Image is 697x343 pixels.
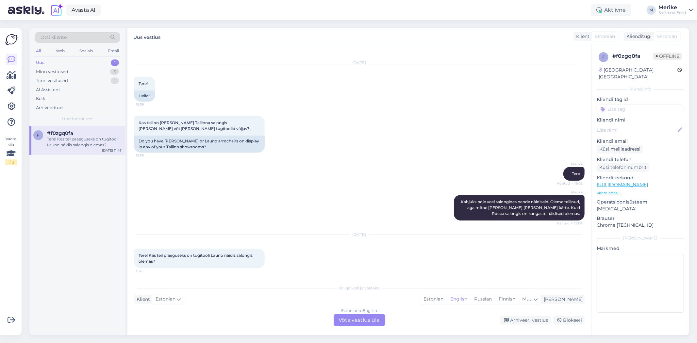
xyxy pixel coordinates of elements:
span: Kahjuks pole veel salongides nende näidiseid. Oleme tellinud, aga mõne [PERSON_NAME] [PERSON_NAME... [461,199,581,216]
span: Offline [653,53,682,60]
p: Kliendi email [597,138,684,145]
div: [GEOGRAPHIC_DATA], [GEOGRAPHIC_DATA] [599,67,677,80]
p: Klienditeekond [597,174,684,181]
p: [MEDICAL_DATA] [597,205,684,212]
span: Merike [558,162,583,167]
div: Russian [471,294,495,304]
span: Estonian [156,296,175,303]
img: explore-ai [50,3,63,17]
div: Aktiivne [591,4,631,16]
span: Nähtud ✓ 19:04 [557,221,583,226]
div: M [647,6,656,15]
span: f [602,55,605,59]
div: English [447,294,471,304]
div: Uus [36,59,44,66]
span: Muu [522,296,532,302]
div: 1 [111,59,119,66]
span: Tere [572,171,580,176]
span: Tere! Kas teil praeguseks on tugitooli Launo näidis salongis olemas? [139,253,254,264]
p: Brauser [597,215,684,222]
label: Uus vestlus [133,32,160,41]
div: Web [55,47,66,55]
span: Merike [558,190,583,195]
a: MerikeSoftrend Eesti [658,5,693,15]
span: 18:59 [136,153,160,158]
div: [DATE] [134,60,585,66]
span: Uued vestlused [62,116,93,122]
div: Kliendi info [597,86,684,92]
span: 18:59 [136,102,160,107]
div: 1 [111,77,119,84]
span: Kas teil on [PERSON_NAME] Tallinna salongis [PERSON_NAME] või [PERSON_NAME] tugitoolid väljas? [139,120,249,131]
input: Lisa tag [597,104,684,114]
p: Kliendi nimi [597,117,684,123]
div: Võta vestlus üle [334,314,385,326]
div: Merike [658,5,686,10]
div: 3 [110,69,119,75]
div: Kõik [36,95,45,102]
span: f [37,133,40,138]
a: Avasta AI [66,5,101,16]
div: Arhiveeritud [36,105,63,111]
div: Klient [573,33,589,40]
span: Nähtud ✓ 19:02 [557,181,583,186]
span: Estonian [657,33,677,40]
input: Lisa nimi [597,126,676,134]
div: Küsi telefoninumbrit [597,163,649,172]
div: Socials [78,47,94,55]
span: Tere! [139,81,148,86]
div: Softrend Eesti [658,10,686,15]
div: Küsi meiliaadressi [597,145,643,154]
div: Estonian to English [341,308,377,314]
a: [URL][DOMAIN_NAME] [597,182,648,188]
div: Vaata siia [5,136,17,165]
p: Operatsioonisüsteem [597,199,684,205]
div: [DATE] [134,232,585,237]
div: AI Assistent [36,87,60,93]
div: [DATE] 11:45 [102,148,122,153]
div: Valige keel ja vastake [134,285,585,291]
span: 11:45 [136,269,160,273]
div: Klient [134,296,150,303]
p: Chrome [TECHNICAL_ID] [597,222,684,229]
div: Do you have [PERSON_NAME] or Launo armchairs on display in any of your Tallinn showrooms? [134,136,265,153]
div: Email [107,47,120,55]
div: Hello! [134,90,155,102]
span: #f0zgq0fa [47,130,73,136]
div: # f0zgq0fa [612,52,653,60]
div: 1 / 3 [5,159,17,165]
div: Arhiveeri vestlus [500,316,551,325]
p: Kliendi tag'id [597,96,684,103]
div: [PERSON_NAME] [597,235,684,241]
div: All [35,47,42,55]
p: Kliendi telefon [597,156,684,163]
div: Finnish [495,294,519,304]
div: Klienditugi [624,33,652,40]
div: Tere! Kas teil praeguseks on tugitooli Launo näidis salongis olemas? [47,136,122,148]
div: Blokeeri [553,316,585,325]
span: Otsi kliente [41,34,67,41]
div: Tiimi vestlused [36,77,68,84]
span: Estonian [595,33,615,40]
img: Askly Logo [5,33,18,46]
div: Estonian [420,294,447,304]
p: Vaata edasi ... [597,190,684,196]
p: Märkmed [597,245,684,252]
div: Minu vestlused [36,69,68,75]
div: [PERSON_NAME] [541,296,583,303]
